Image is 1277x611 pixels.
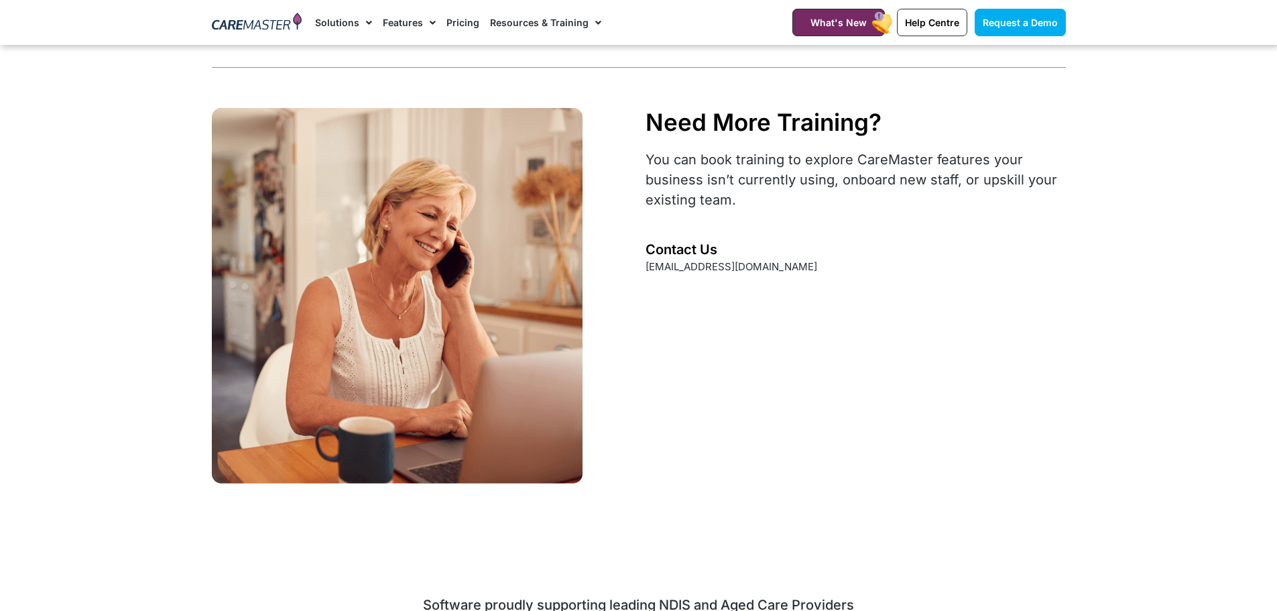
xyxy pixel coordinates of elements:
a: [EMAIL_ADDRESS][DOMAIN_NAME] [646,260,817,273]
span: What's New [810,17,867,28]
span: Request a Demo [983,17,1058,28]
img: CareMaster Logo [212,13,302,33]
a: Request a Demo [975,9,1066,36]
span: Help Centre [905,17,959,28]
div: Need More Training? [646,108,1065,136]
img: Lady sitting at a desk on the phone with a smile next to a cup of tea. [212,108,583,484]
div: Contact Us [646,240,932,260]
a: Help Centre [897,9,967,36]
a: What's New [792,9,885,36]
p: You can book training to explore CareMaster features your business isn’t currently using, onboard... [646,150,1065,210]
